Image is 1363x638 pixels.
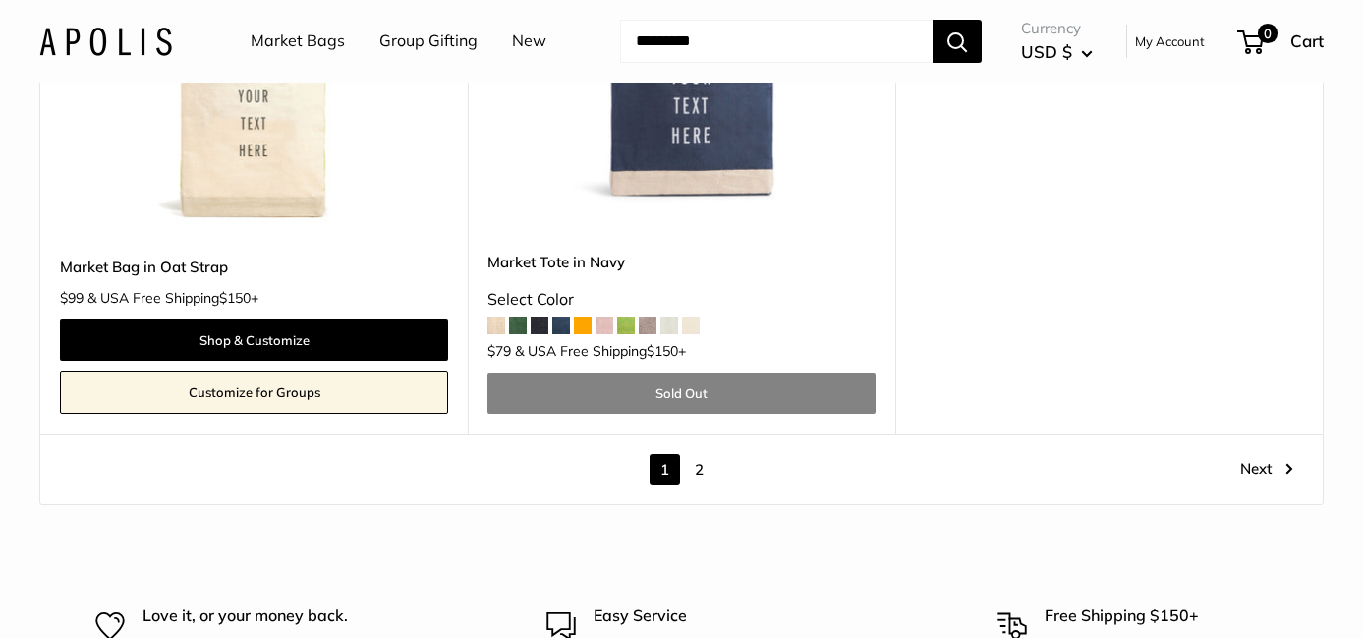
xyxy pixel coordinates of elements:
span: $150 [647,342,678,360]
span: Cart [1290,30,1324,51]
p: Free Shipping $150+ [1045,604,1267,629]
a: Sold Out [487,373,876,414]
span: & USA Free Shipping + [515,344,686,358]
button: Search [933,20,982,63]
a: Market Bag in Oat Strap [60,256,448,278]
p: Love it, or your money back. [142,604,365,629]
span: Currency [1021,15,1093,42]
img: Apolis [39,27,172,55]
a: Next [1240,454,1293,485]
a: 2 [684,454,714,485]
a: Market Bags [251,27,345,56]
input: Search... [620,20,933,63]
span: 0 [1258,24,1278,43]
span: $99 [60,289,84,307]
a: 0 Cart [1239,26,1324,57]
button: USD $ [1021,36,1093,68]
p: Easy Service [594,604,816,629]
div: Select Color [487,285,876,315]
iframe: Sign Up via Text for Offers [16,563,210,622]
a: My Account [1135,29,1205,53]
a: Customize for Groups [60,371,448,414]
span: & USA Free Shipping + [87,291,258,305]
span: 1 [650,454,680,485]
a: New [512,27,546,56]
a: Group Gifting [379,27,478,56]
a: Shop & Customize [60,319,448,361]
span: $150 [219,289,251,307]
span: $79 [487,342,511,360]
span: USD $ [1021,41,1072,62]
a: Market Tote in Navy [487,251,876,273]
